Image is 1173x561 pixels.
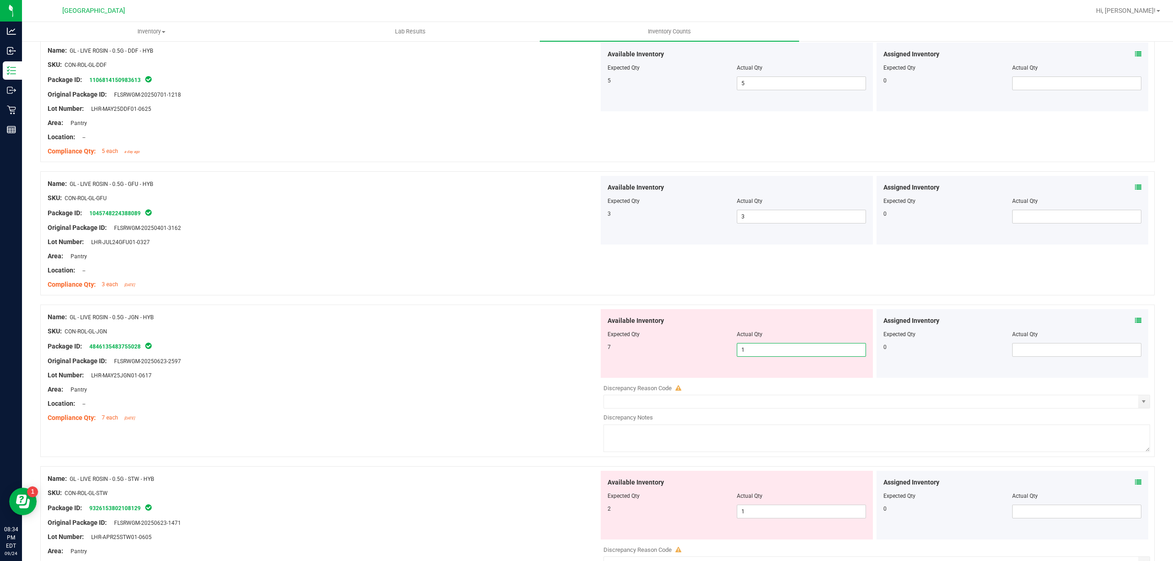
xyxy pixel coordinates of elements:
div: 0 [883,210,1013,218]
span: Location: [48,133,75,141]
span: [DATE] [124,416,135,420]
span: In Sync [144,341,153,350]
span: GL - LIVE ROSIN - 0.5G - STW - HYB [70,476,154,482]
p: 08:34 PM EDT [4,525,18,550]
div: Expected Qty [883,197,1013,205]
span: Actual Qty [737,198,762,204]
span: Lab Results [383,27,438,36]
span: CON-ROL-GL-DDF [65,62,107,68]
div: Expected Qty [883,330,1013,338]
div: Actual Qty [1012,64,1141,72]
span: Area: [48,119,63,126]
span: Package ID: [48,504,82,512]
iframe: Resource center unread badge [27,486,38,497]
span: Expected Qty [608,65,640,71]
span: Actual Qty [737,331,762,338]
span: Package ID: [48,76,82,83]
span: Name: [48,313,67,321]
span: Actual Qty [737,65,762,71]
div: Expected Qty [883,64,1013,72]
input: 1 [737,505,866,518]
span: SKU: [48,327,62,335]
span: Available Inventory [608,49,664,59]
span: Location: [48,400,75,407]
span: Compliance Qty: [48,414,96,421]
span: GL - LIVE ROSIN - 0.5G - DDF - HYB [70,48,153,54]
input: 5 [737,77,866,90]
span: Assigned Inventory [883,316,939,326]
div: Actual Qty [1012,197,1141,205]
span: Compliance Qty: [48,147,96,155]
span: Hi, [PERSON_NAME]! [1096,7,1156,14]
span: Discrepancy Reason Code [603,546,672,553]
span: Pantry [66,120,87,126]
span: In Sync [144,208,153,217]
span: Area: [48,547,63,555]
a: 4846135483755028 [89,343,141,350]
span: Actual Qty [737,493,762,499]
span: Inventory Counts [636,27,703,36]
a: Inventory [22,22,281,41]
span: Expected Qty [608,331,640,338]
span: 2 [608,506,611,512]
span: 3 [608,211,611,217]
span: 5 each [102,148,118,154]
span: Available Inventory [608,183,664,192]
inline-svg: Reports [7,125,16,134]
span: Lot Number: [48,371,84,379]
span: Assigned Inventory [883,49,939,59]
span: CON-ROL-GL-GFU [65,195,107,202]
div: Expected Qty [883,492,1013,500]
span: a day ago [124,150,140,154]
span: [DATE] [124,283,135,287]
span: GL - LIVE ROSIN - 0.5G - JGN - HYB [70,314,153,321]
div: 0 [883,505,1013,513]
span: FLSRWGM-20250623-1471 [110,520,181,526]
span: FLSRWGM-20250701-1218 [110,92,181,98]
div: Actual Qty [1012,492,1141,500]
a: 1045748224388089 [89,210,141,217]
span: LHR-APR25STW01-0605 [87,534,152,540]
inline-svg: Outbound [7,86,16,95]
span: Original Package ID: [48,519,107,526]
span: select [1138,395,1150,408]
span: Lot Number: [48,238,84,245]
span: Available Inventory [608,316,664,326]
span: LHR-MAY25DDF01-0625 [87,106,151,112]
span: Lot Number: [48,533,84,540]
span: 3 each [102,281,118,288]
span: Discrepancy Reason Code [603,385,672,392]
span: Inventory [22,27,280,36]
input: 3 [737,210,866,223]
span: SKU: [48,489,62,496]
a: 9326153802108129 [89,505,141,512]
a: Inventory Counts [540,22,799,41]
a: 1106814150983613 [89,77,141,83]
inline-svg: Analytics [7,27,16,36]
span: 7 [608,344,611,350]
span: Lot Number: [48,105,84,112]
span: Expected Qty [608,198,640,204]
span: In Sync [144,75,153,84]
span: Original Package ID: [48,357,107,365]
div: 0 [883,76,1013,85]
iframe: Resource center [9,488,37,515]
span: LHR-JUL24GFU01-0327 [87,239,150,245]
span: Package ID: [48,343,82,350]
span: Pantry [66,253,87,260]
span: Name: [48,47,67,54]
span: [GEOGRAPHIC_DATA] [62,7,125,15]
span: Assigned Inventory [883,183,939,192]
span: In Sync [144,503,153,512]
span: Assigned Inventory [883,478,939,487]
span: -- [78,401,85,407]
span: Available Inventory [608,478,664,487]
span: Location: [48,267,75,274]
span: Name: [48,475,67,482]
span: Original Package ID: [48,224,107,231]
span: GL - LIVE ROSIN - 0.5G - GFU - HYB [70,181,153,187]
inline-svg: Inventory [7,66,16,75]
span: -- [78,267,85,274]
span: CON-ROL-GL-JGN [65,328,107,335]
